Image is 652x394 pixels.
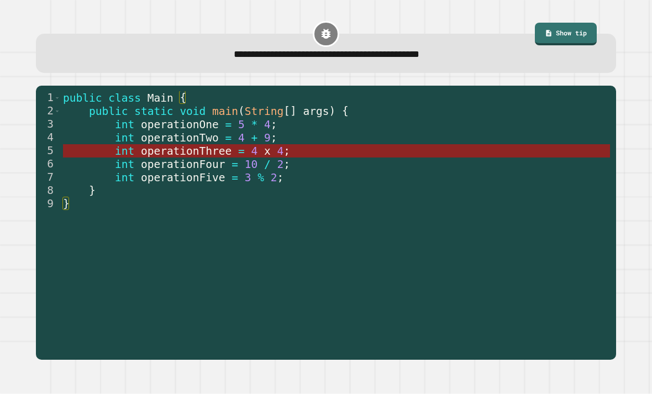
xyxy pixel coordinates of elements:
[54,104,60,118] span: Toggle code folding, rows 2 through 8
[212,105,238,118] span: main
[225,118,232,131] span: =
[245,171,251,184] span: 3
[115,132,134,144] span: int
[141,132,219,144] span: operationTwo
[141,171,225,184] span: operationFive
[264,132,271,144] span: 9
[63,92,102,104] span: public
[180,105,206,118] span: void
[303,105,329,118] span: args
[264,145,271,157] span: x
[54,91,60,104] span: Toggle code folding, rows 1 through 9
[36,197,61,211] div: 9
[277,145,284,157] span: 4
[271,171,277,184] span: 2
[148,92,173,104] span: Main
[258,171,265,184] span: %
[89,105,128,118] span: public
[115,145,134,157] span: int
[36,184,61,197] div: 8
[109,92,141,104] span: class
[535,23,596,45] a: Show tip
[238,132,245,144] span: 4
[36,91,61,104] div: 1
[238,118,245,131] span: 5
[251,145,258,157] span: 4
[141,145,232,157] span: operationThree
[36,157,61,171] div: 6
[238,145,245,157] span: =
[277,158,284,171] span: 2
[115,118,134,131] span: int
[36,104,61,118] div: 2
[245,158,257,171] span: 10
[115,158,134,171] span: int
[36,171,61,184] div: 7
[225,132,232,144] span: =
[251,132,258,144] span: +
[115,171,134,184] span: int
[264,158,271,171] span: /
[36,144,61,157] div: 5
[264,118,271,131] span: 4
[141,158,225,171] span: operationFour
[232,158,239,171] span: =
[36,118,61,131] div: 3
[245,105,283,118] span: String
[141,118,219,131] span: operationOne
[232,171,239,184] span: =
[36,131,61,144] div: 4
[135,105,173,118] span: static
